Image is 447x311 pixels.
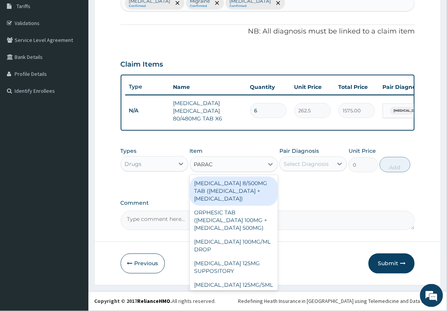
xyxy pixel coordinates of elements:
label: Types [121,148,137,154]
span: [MEDICAL_DATA] [390,107,426,115]
th: Name [169,79,246,95]
button: Add [380,157,410,172]
div: Redefining Heath Insurance in [GEOGRAPHIC_DATA] using Telemedicine and Data Science! [238,298,441,305]
div: [MEDICAL_DATA] 100MG/ML DROP [190,235,278,257]
div: [MEDICAL_DATA] 8/500MG TAB ([MEDICAL_DATA] + [MEDICAL_DATA]) [190,177,278,206]
strong: Copyright © 2017 . [94,298,172,305]
label: Comment [121,200,415,207]
label: Item [190,147,203,155]
button: Previous [121,254,165,274]
td: [MEDICAL_DATA] [MEDICAL_DATA] 80/480MG TAB X6 [169,95,246,126]
span: We're online! [45,97,106,175]
th: Type [125,80,169,94]
label: Unit Price [349,147,376,155]
div: ORPHESIC TAB ([MEDICAL_DATA] 100MG +[MEDICAL_DATA] 500MG) [190,206,278,235]
p: NB: All diagnosis must be linked to a claim item [121,27,415,37]
img: d_794563401_company_1708531726252_794563401 [14,38,31,58]
h3: Claim Items [121,60,163,69]
th: Quantity [246,79,291,95]
th: Total Price [335,79,379,95]
small: Confirmed [129,4,171,8]
small: Confirmed [190,4,210,8]
div: [MEDICAL_DATA] 125MG/5ML SUSP PLUS [190,278,278,300]
span: Tariffs [17,3,30,10]
td: N/A [125,104,169,118]
label: Pair Diagnosis [279,147,319,155]
th: Unit Price [291,79,335,95]
button: Submit [369,254,415,274]
div: Chat with us now [40,43,129,53]
footer: All rights reserved. [88,291,447,311]
div: Minimize live chat window [126,4,145,22]
div: Drugs [125,160,142,168]
a: RelianceHMO [137,298,170,305]
textarea: Type your message and hit 'Enter' [4,210,146,237]
small: Confirmed [230,4,271,8]
div: [MEDICAL_DATA] 125MG SUPPOSITORY [190,257,278,278]
div: Select Diagnosis [284,160,329,168]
